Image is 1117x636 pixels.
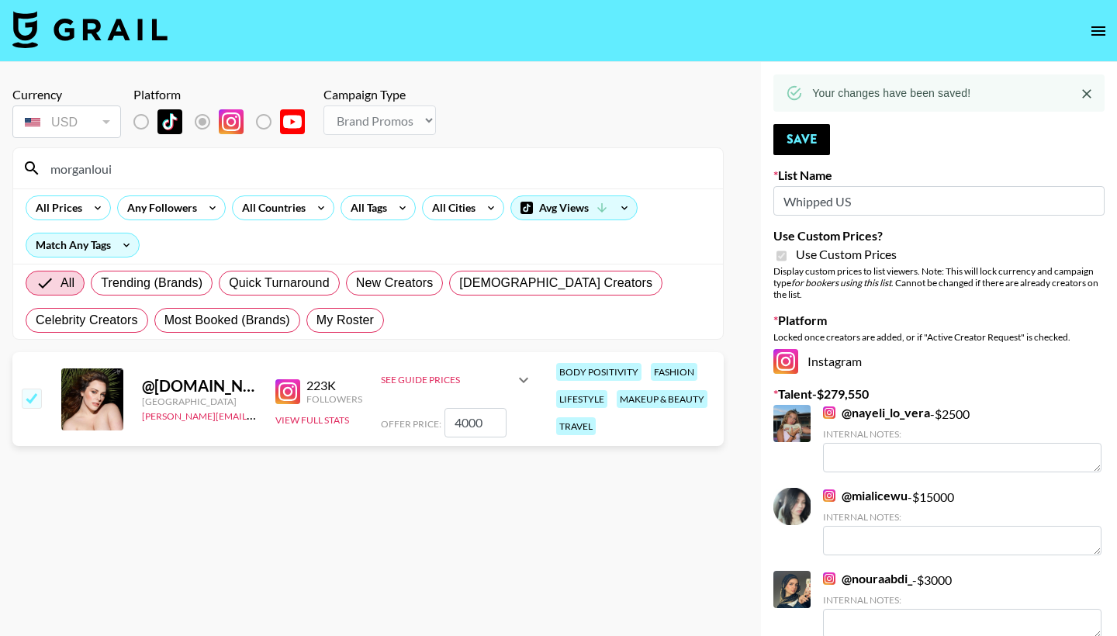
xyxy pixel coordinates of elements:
div: Any Followers [118,196,200,219]
label: List Name [773,168,1105,183]
a: @nouraabdi_ [823,571,912,586]
div: Followers [306,393,362,405]
div: Campaign Type [323,87,436,102]
a: [PERSON_NAME][EMAIL_ADDRESS][PERSON_NAME][DOMAIN_NAME] [142,407,445,422]
div: Internal Notes: [823,594,1101,606]
span: My Roster [316,311,374,330]
div: travel [556,417,596,435]
div: Instagram [773,349,1105,374]
img: Instagram [823,489,835,502]
span: New Creators [356,274,434,292]
label: Talent - $ 279,550 [773,386,1105,402]
span: Celebrity Creators [36,311,138,330]
button: View Full Stats [275,414,349,426]
span: Trending (Brands) [101,274,202,292]
img: Instagram [823,572,835,585]
button: open drawer [1083,16,1114,47]
div: - $ 15000 [823,488,1101,555]
div: Locked once creators are added, or if "Active Creator Request" is checked. [773,331,1105,343]
div: Match Any Tags [26,233,139,257]
img: TikTok [157,109,182,134]
img: YouTube [280,109,305,134]
div: USD [16,109,118,136]
button: Save [773,124,830,155]
div: All Prices [26,196,85,219]
div: See Guide Prices [381,361,533,399]
span: Most Booked (Brands) [164,311,290,330]
em: for bookers using this list [791,277,891,289]
button: Close [1075,82,1098,105]
div: Internal Notes: [823,511,1101,523]
div: Avg Views [511,196,637,219]
div: All Cities [423,196,479,219]
div: Display custom prices to list viewers. Note: This will lock currency and campaign type . Cannot b... [773,265,1105,300]
div: lifestyle [556,390,607,408]
div: Your changes have been saved! [812,79,970,107]
img: Instagram [219,109,244,134]
span: Offer Price: [381,418,441,430]
div: body positivity [556,363,641,381]
input: 5,000 [444,408,507,437]
div: All Countries [233,196,309,219]
div: List locked to Instagram. [133,105,317,138]
img: Instagram [823,406,835,419]
div: Platform [133,87,317,102]
div: Internal Notes: [823,428,1101,440]
img: Instagram [275,379,300,404]
div: All Tags [341,196,390,219]
div: - $ 2500 [823,405,1101,472]
div: @ [DOMAIN_NAME] [142,376,257,396]
div: See Guide Prices [381,374,514,385]
label: Platform [773,313,1105,328]
div: Currency [12,87,121,102]
div: [GEOGRAPHIC_DATA] [142,396,257,407]
div: fashion [651,363,697,381]
span: [DEMOGRAPHIC_DATA] Creators [459,274,652,292]
a: @mialicewu [823,488,908,503]
div: Currency is locked to USD [12,102,121,141]
img: Instagram [773,349,798,374]
label: Use Custom Prices? [773,228,1105,244]
img: Grail Talent [12,11,168,48]
input: Search by User Name [41,156,714,181]
div: 223K [306,378,362,393]
span: Quick Turnaround [229,274,330,292]
a: @nayeli_lo_vera [823,405,930,420]
span: All [61,274,74,292]
span: Use Custom Prices [796,247,897,262]
div: makeup & beauty [617,390,707,408]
